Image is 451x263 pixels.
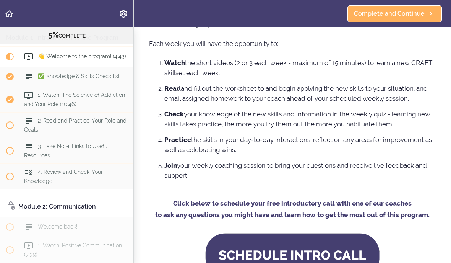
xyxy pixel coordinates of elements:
li: the short videos (2 or 3 each week - maximum of 15 minutes) to learn a new CRAFT skillset each week. [164,58,436,78]
li: your weekly coaching session to bring your questions and receive live feedback and support. [164,160,436,180]
em: *Note: Keep in mind that you will have access to coaching dependent on whether you opted in for i... [149,8,430,28]
strong: Check [164,110,184,118]
div: COMPLETE [10,30,124,40]
svg: Back to course curriculum [5,9,14,18]
strong: Practice [164,136,191,144]
p: Each week you will have the opportunity to: [149,38,436,49]
span: 4. Review and Check: Your Knowledge [24,169,103,184]
svg: Settings Menu [119,9,128,18]
span: 2. Read and Practice: Your Role and Goals [24,118,127,132]
li: your knowledge of the new skills and information in the weekly quiz - learning new skills takes p... [164,109,436,129]
strong: Click below to schedule your free introductory call with one of our coaches to ask any questions ... [155,199,430,219]
li: and fill out the worksheet to and begin applying the new skills to your situation, and email assi... [164,83,436,103]
span: Welcome back! [38,224,77,230]
a: Complete and Continue [347,5,442,22]
span: 5% [48,30,58,39]
strong: Join [164,162,177,169]
span: Complete and Continue [354,9,425,18]
span: 1. Watch: The Science of Addiction and Your Role (10:46) [24,92,125,107]
strong: Watch [164,59,185,67]
span: ✅ Knowledge & Skills Check list [38,73,120,79]
span: 1. Watch: Positive Communication (7:39) [24,242,122,257]
li: the skills in your day-to-day interactions, reflect on any areas for improvement as well as celeb... [164,135,436,155]
span: 👋 Welcome to the program! (4:43) [38,53,126,59]
span: 3. Take Note: Links to Useful Resources [24,143,109,158]
strong: Read [164,85,181,92]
